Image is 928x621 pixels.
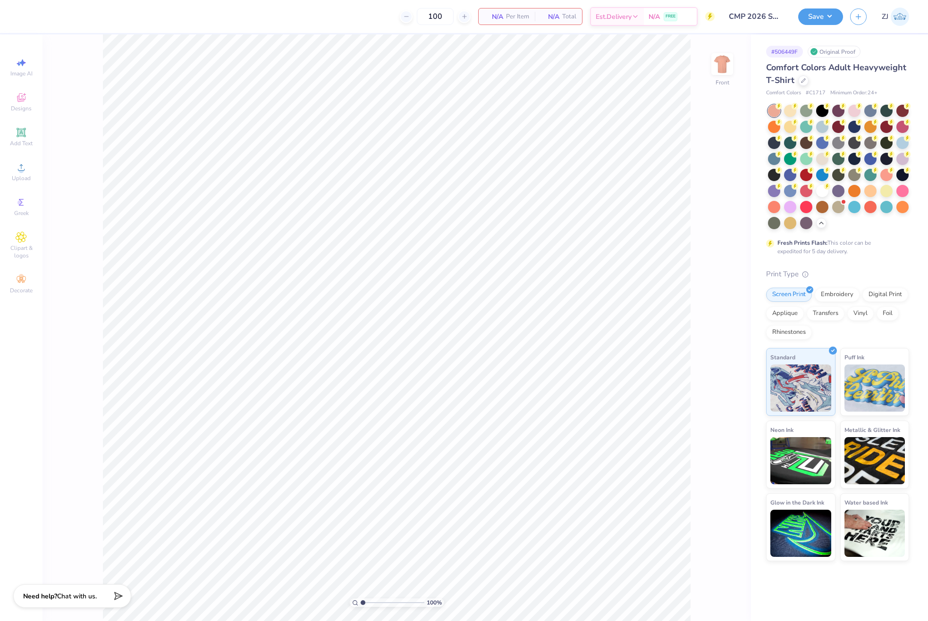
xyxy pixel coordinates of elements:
[766,269,909,280] div: Print Type
[766,46,803,58] div: # 506449F
[844,437,905,484] img: Metallic & Glitter Ink
[770,425,793,435] span: Neon Ink
[770,510,831,557] img: Glow in the Dark Ink
[427,598,442,607] span: 100 %
[12,174,31,182] span: Upload
[807,306,844,321] div: Transfers
[10,70,33,77] span: Image AI
[666,13,675,20] span: FREE
[417,8,454,25] input: – –
[596,12,632,22] span: Est. Delivery
[770,497,824,507] span: Glow in the Dark Ink
[766,288,812,302] div: Screen Print
[777,239,827,247] strong: Fresh Prints Flash:
[882,8,909,26] a: ZJ
[540,12,559,22] span: N/A
[766,325,812,339] div: Rhinestones
[770,364,831,412] img: Standard
[716,78,729,87] div: Front
[777,239,894,256] div: This color can be expedited for 5 day delivery.
[770,437,831,484] img: Neon Ink
[815,288,860,302] div: Embroidery
[11,105,32,112] span: Designs
[23,592,57,601] strong: Need help?
[844,510,905,557] img: Water based Ink
[484,12,503,22] span: N/A
[844,497,888,507] span: Water based Ink
[506,12,529,22] span: Per Item
[844,352,864,362] span: Puff Ink
[722,7,791,26] input: Untitled Design
[844,425,900,435] span: Metallic & Glitter Ink
[713,55,732,74] img: Front
[798,8,843,25] button: Save
[808,46,861,58] div: Original Proof
[882,11,888,22] span: ZJ
[847,306,874,321] div: Vinyl
[766,306,804,321] div: Applique
[14,209,29,217] span: Greek
[5,244,38,259] span: Clipart & logos
[10,287,33,294] span: Decorate
[770,352,795,362] span: Standard
[57,592,97,601] span: Chat with us.
[562,12,576,22] span: Total
[891,8,909,26] img: Zhor Junavee Antocan
[649,12,660,22] span: N/A
[862,288,908,302] div: Digital Print
[830,89,877,97] span: Minimum Order: 24 +
[766,62,906,86] span: Comfort Colors Adult Heavyweight T-Shirt
[877,306,899,321] div: Foil
[10,140,33,147] span: Add Text
[766,89,801,97] span: Comfort Colors
[844,364,905,412] img: Puff Ink
[806,89,826,97] span: # C1717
